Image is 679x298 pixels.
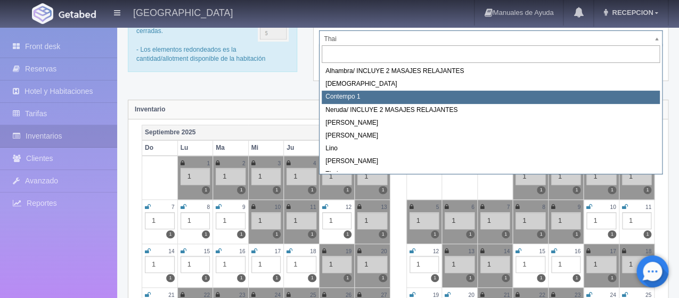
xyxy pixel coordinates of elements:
div: [DEMOGRAPHIC_DATA] [322,78,660,91]
div: Alhambra/ INCLUYE 2 MASAJES RELAJANTES [322,65,660,78]
div: [PERSON_NAME] [322,130,660,142]
div: Neruda/ INCLUYE 2 MASAJES RELAJANTES [322,104,660,117]
div: Contempo 1 [322,91,660,103]
div: Thai [322,168,660,181]
div: [PERSON_NAME] [322,117,660,130]
div: [PERSON_NAME] [322,155,660,168]
div: Lino [322,142,660,155]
